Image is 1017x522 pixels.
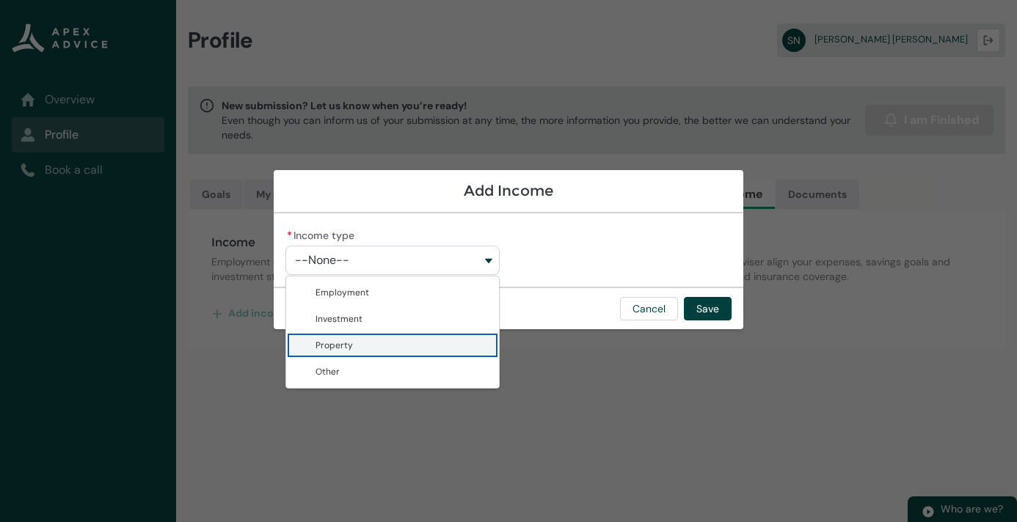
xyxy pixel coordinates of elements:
h1: Add Income [285,182,732,200]
button: Income type [285,246,500,275]
div: Income type [285,276,500,389]
button: Cancel [620,297,678,320]
button: Save [684,297,732,320]
abbr: required [287,229,292,242]
span: --None-- [295,254,349,267]
label: Income type [285,225,360,243]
